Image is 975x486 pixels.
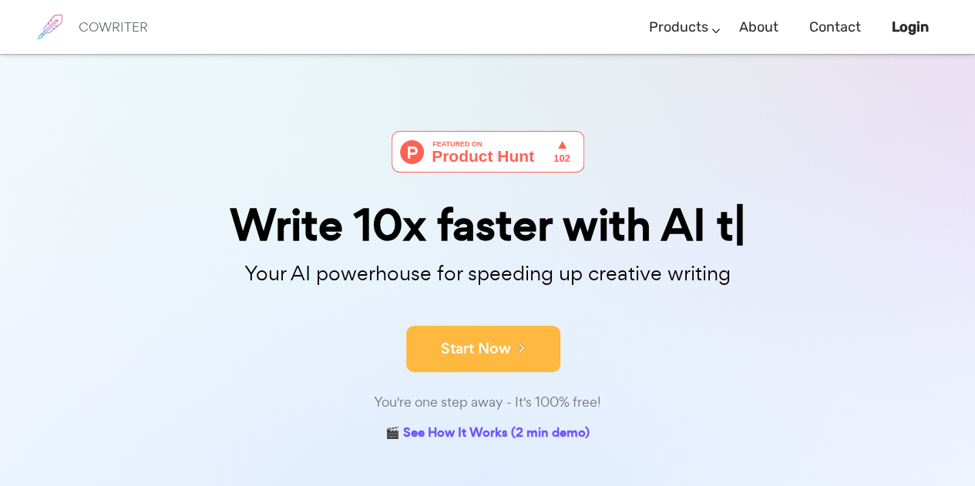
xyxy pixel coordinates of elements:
[739,5,778,50] a: About
[79,20,148,34] h6: COWRITER
[385,422,590,446] a: 🎬 See How It Works (2 min demo)
[892,18,929,35] b: Login
[809,5,861,50] a: Contact
[31,8,69,46] img: brand logo
[649,5,708,50] a: Products
[892,5,929,50] a: Login
[103,391,873,414] div: You're one step away - It's 100% free!
[406,326,560,372] button: Start Now
[392,131,584,173] img: Cowriter - Your AI buddy for speeding up creative writing | Product Hunt
[103,257,873,290] p: Your AI powerhouse for speeding up creative writing
[103,203,873,247] div: Write 10x faster with AI t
